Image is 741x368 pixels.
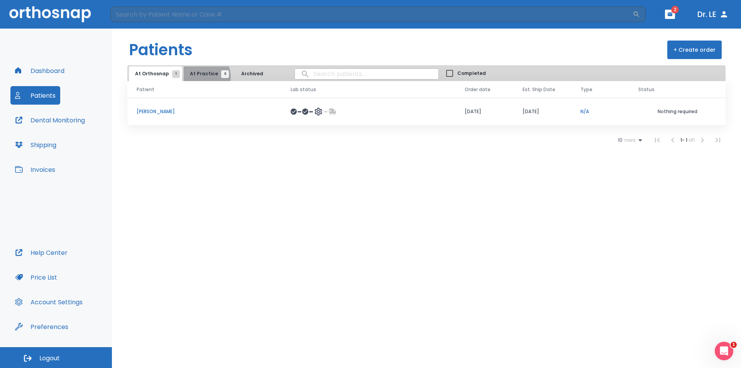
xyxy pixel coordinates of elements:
button: + Create order [667,41,722,59]
iframe: Intercom live chat [715,342,733,360]
button: Help Center [10,243,72,262]
p: N/A [580,108,620,115]
button: Dental Monitoring [10,111,90,129]
p: [PERSON_NAME] [137,108,272,115]
span: Type [580,86,592,93]
span: Patient [137,86,154,93]
span: Status [638,86,655,93]
button: Patients [10,86,60,105]
span: Order date [465,86,491,93]
button: Price List [10,268,62,287]
button: Invoices [10,160,60,179]
span: Completed [457,70,486,77]
span: 1 - 1 [680,137,689,143]
span: 1 [731,342,737,348]
span: 2 [671,6,679,14]
span: 1 [172,70,180,78]
p: Nothing required [638,108,716,115]
span: of 1 [689,137,695,143]
span: 10 [618,137,623,143]
span: Est. Ship Date [523,86,555,93]
button: Shipping [10,136,61,154]
td: [DATE] [513,98,571,126]
span: At Orthosnap [135,70,176,77]
button: Preferences [10,317,73,336]
button: Dr. LE [694,7,732,21]
h1: Patients [129,38,193,61]
button: Archived [233,66,271,81]
button: Dashboard [10,61,69,80]
span: At Practice [190,70,225,77]
input: search [295,66,438,81]
td: [DATE] [455,98,513,126]
input: Search by Patient Name or Case # [110,7,633,22]
div: tabs [129,66,273,81]
span: Logout [39,354,60,363]
span: rows [623,137,636,143]
img: Orthosnap [9,6,91,22]
button: Account Settings [10,293,87,311]
span: Lab status [291,86,316,93]
span: 6 [221,70,229,78]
